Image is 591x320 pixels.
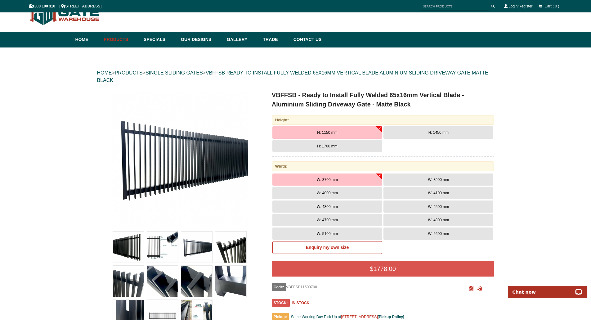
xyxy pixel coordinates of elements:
button: H: 1450 mm [383,126,493,139]
span: W: 4100 mm [428,191,449,195]
button: H: 1150 mm [272,126,382,139]
img: VBFFSB - Ready to Install Fully Welded 65x16mm Vertical Blade - Aluminium Sliding Driveway Gate -... [147,232,178,263]
a: Trade [260,32,290,47]
span: W: 5100 mm [317,232,338,236]
button: W: 4100 mm [383,187,493,199]
img: VBFFSB - Ready to Install Fully Welded 65x16mm Vertical Blade - Aluminium Sliding Driveway Gate -... [113,232,144,263]
span: 1300 100 310 | [STREET_ADDRESS] [29,4,102,8]
a: Our Designs [178,32,224,47]
button: H: 1700 mm [272,140,382,152]
b: IN STOCK [292,301,309,305]
div: VBFFSB11503700 [272,283,457,291]
img: VBFFSB - Ready to Install Fully Welded 65x16mm Vertical Blade - Aluminium Sliding Driveway Gate -... [215,232,246,263]
button: W: 4300 mm [272,201,382,213]
a: PRODUCTS [115,70,143,75]
a: Contact Us [290,32,322,47]
span: W: 3900 mm [428,178,449,182]
span: H: 1450 mm [428,130,449,135]
span: W: 4700 mm [317,218,338,222]
span: Cart ( 0 ) [544,4,559,8]
span: Code: [272,283,286,291]
span: W: 4300 mm [317,205,338,209]
button: W: 4900 mm [383,214,493,226]
span: W: 3700 mm [317,178,338,182]
button: W: 4500 mm [383,201,493,213]
a: Pickup Policy [379,315,403,319]
a: VBFFSB READY TO INSTALL FULLY WELDED 65X16MM VERTICAL BLADE ALUMINIUM SLIDING DRIVEWAY GATE MATTE... [97,70,488,83]
a: VBFFSB - Ready to Install Fully Welded 65x16mm Vertical Blade - Aluminium Sliding Driveway Gate -... [98,90,262,227]
span: 1778.00 [374,265,396,272]
button: W: 3900 mm [383,174,493,186]
img: VBFFSB - Ready to Install Fully Welded 65x16mm Vertical Blade - Aluminium Sliding Driveway Gate -... [113,266,144,297]
a: Products [101,32,141,47]
img: VBFFSB - Ready to Install Fully Welded 65x16mm Vertical Blade - Aluminium Sliding Driveway Gate -... [181,232,212,263]
a: Enquiry my own size [272,241,382,254]
img: VBFFSB - Ready to Install Fully Welded 65x16mm Vertical Blade - Aluminium Sliding Driveway Gate -... [147,266,178,297]
a: Click to enlarge and scan to share. [469,287,473,291]
iframe: LiveChat chat widget [504,279,591,298]
button: W: 4000 mm [272,187,382,199]
button: W: 5600 mm [383,228,493,240]
a: Home [75,32,101,47]
button: W: 5100 mm [272,228,382,240]
b: Enquiry my own size [306,245,349,250]
img: VBFFSB - Ready to Install Fully Welded 65x16mm Vertical Blade - Aluminium Sliding Driveway Gate -... [111,90,248,227]
a: Specials [141,32,178,47]
img: VBFFSB - Ready to Install Fully Welded 65x16mm Vertical Blade - Aluminium Sliding Driveway Gate -... [181,266,212,297]
div: > > > [97,63,494,90]
div: Height: [272,115,494,125]
a: SINGLE SLIDING GATES [146,70,203,75]
button: W: 3700 mm [272,174,382,186]
span: W: 4500 mm [428,205,449,209]
input: SEARCH PRODUCTS [420,2,489,10]
a: Gallery [224,32,260,47]
span: H: 1150 mm [317,130,337,135]
span: STOCK: [272,299,290,307]
span: Same Working Day Pick Up at [ ] [291,315,404,319]
span: Click to copy the URL [477,286,482,291]
span: W: 4900 mm [428,218,449,222]
div: Width: [272,161,494,171]
a: [STREET_ADDRESS] [341,315,378,319]
span: H: 1700 mm [317,144,337,148]
span: W: 4000 mm [317,191,338,195]
h1: VBFFSB - Ready to Install Fully Welded 65x16mm Vertical Blade - Aluminium Sliding Driveway Gate -... [272,90,494,109]
span: W: 5600 mm [428,232,449,236]
img: VBFFSB - Ready to Install Fully Welded 65x16mm Vertical Blade - Aluminium Sliding Driveway Gate -... [215,266,246,297]
button: W: 4700 mm [272,214,382,226]
a: HOME [97,70,112,75]
a: Login/Register [508,4,532,8]
div: $ [272,261,494,277]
